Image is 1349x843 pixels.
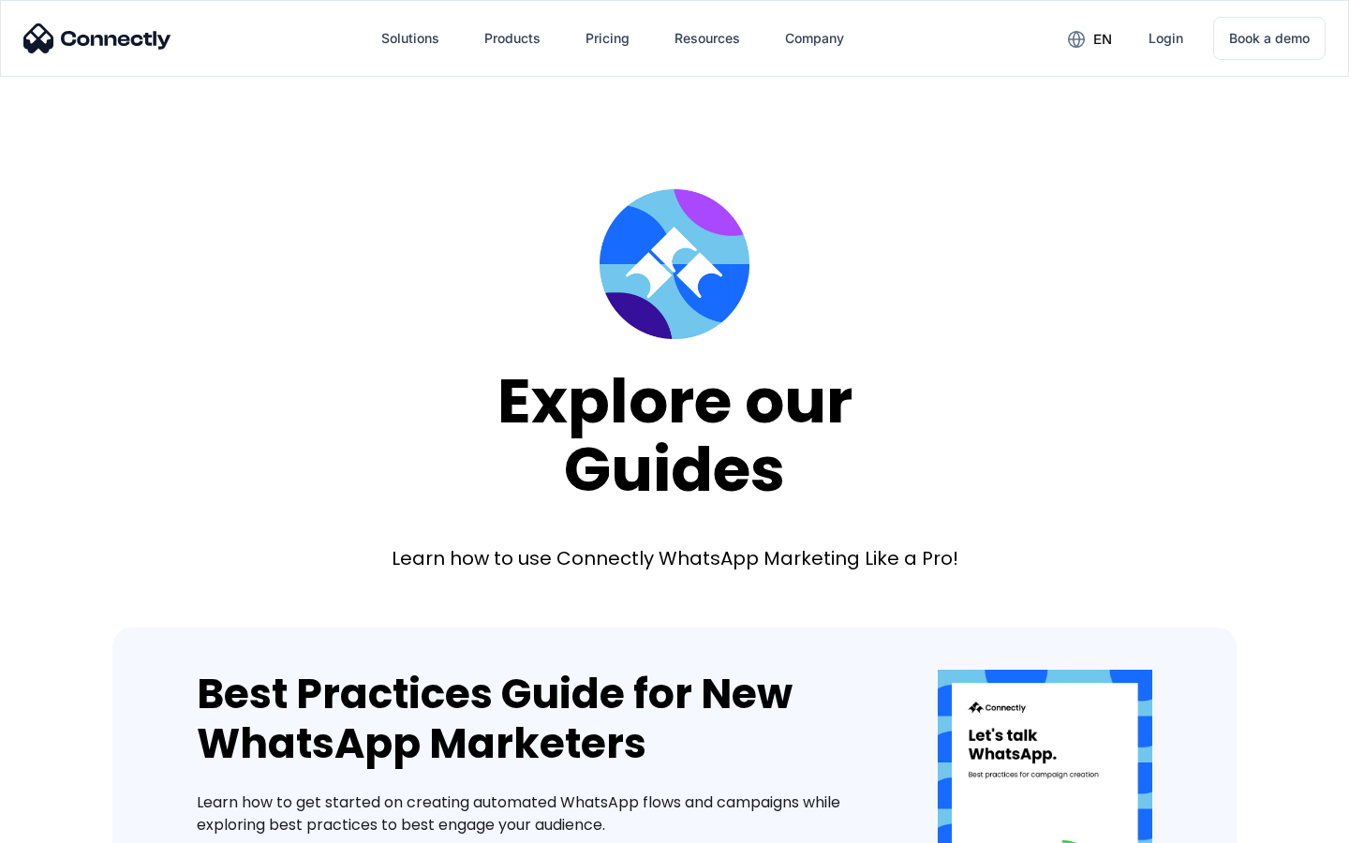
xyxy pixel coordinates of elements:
[197,670,882,769] div: Best Practices Guide for New WhatsApp Marketers
[19,810,112,836] aside: Language selected: English
[23,23,171,53] img: Connectly Logo
[484,25,541,52] div: Products
[381,25,439,52] div: Solutions
[392,545,958,571] div: Learn how to use Connectly WhatsApp Marketing Like a Pro!
[571,16,645,61] a: Pricing
[37,810,112,836] ul: Language list
[785,25,844,52] div: Company
[1134,16,1198,61] a: Login
[1213,17,1326,60] a: Book a demo
[497,367,852,503] div: Explore our Guides
[674,25,740,52] div: Resources
[197,791,882,836] div: Learn how to get started on creating automated WhatsApp flows and campaigns while exploring best ...
[586,25,630,52] div: Pricing
[1093,26,1112,52] div: en
[1149,25,1183,52] div: Login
